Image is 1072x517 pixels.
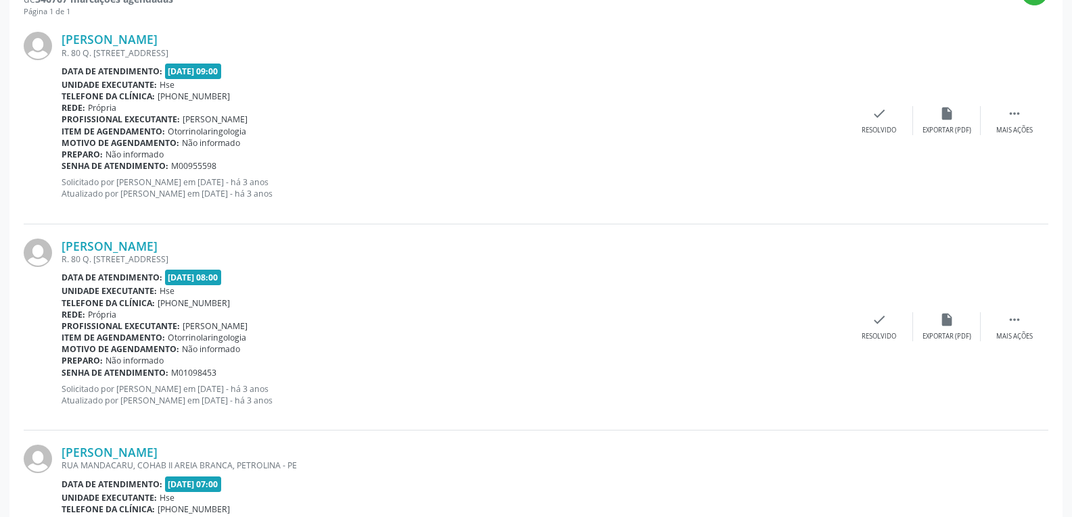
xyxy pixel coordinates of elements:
[62,355,103,366] b: Preparo:
[939,106,954,121] i: insert_drive_file
[62,503,155,515] b: Telefone da clínica:
[160,285,174,297] span: Hse
[62,239,158,253] a: [PERSON_NAME]
[62,332,165,343] b: Item de agendamento:
[62,445,158,460] a: [PERSON_NAME]
[62,367,168,378] b: Senha de atendimento:
[160,492,174,503] span: Hse
[168,332,246,343] span: Otorrinolaringologia
[182,343,240,355] span: Não informado
[996,126,1033,135] div: Mais ações
[62,478,162,490] b: Data de atendimento:
[62,285,157,297] b: Unidade executante:
[171,160,216,172] span: M00955598
[106,355,164,366] span: Não informado
[88,102,116,114] span: Própria
[62,460,845,471] div: RUA MANDACARU, COHAB II AREIA BRANCA, PETROLINA - PE
[168,126,246,137] span: Otorrinolaringologia
[24,445,52,473] img: img
[24,6,173,18] div: Página 1 de 1
[24,32,52,60] img: img
[171,367,216,378] span: M01098453
[872,312,887,327] i: check
[62,126,165,137] b: Item de agendamento:
[62,272,162,283] b: Data de atendimento:
[165,270,222,285] span: [DATE] 08:00
[62,383,845,406] p: Solicitado por [PERSON_NAME] em [DATE] - há 3 anos Atualizado por [PERSON_NAME] em [DATE] - há 3 ...
[183,320,248,332] span: [PERSON_NAME]
[106,149,164,160] span: Não informado
[182,137,240,149] span: Não informado
[62,47,845,59] div: R. 80 Q. [STREET_ADDRESS]
[160,79,174,91] span: Hse
[62,79,157,91] b: Unidade executante:
[1007,312,1022,327] i: 
[62,343,179,355] b: Motivo de agendamento:
[872,106,887,121] i: check
[62,66,162,77] b: Data de atendimento:
[923,332,971,341] div: Exportar (PDF)
[62,32,158,47] a: [PERSON_NAME]
[24,239,52,267] img: img
[62,114,180,125] b: Profissional executante:
[62,253,845,265] div: R. 80 Q. [STREET_ADDRESS]
[158,297,230,309] span: [PHONE_NUMBER]
[996,332,1033,341] div: Mais ações
[158,91,230,102] span: [PHONE_NUMBER]
[62,102,85,114] b: Rede:
[62,160,168,172] b: Senha de atendimento:
[923,126,971,135] div: Exportar (PDF)
[939,312,954,327] i: insert_drive_file
[165,64,222,79] span: [DATE] 09:00
[62,320,180,332] b: Profissional executante:
[62,492,157,503] b: Unidade executante:
[862,126,896,135] div: Resolvido
[165,476,222,492] span: [DATE] 07:00
[62,297,155,309] b: Telefone da clínica:
[62,91,155,102] b: Telefone da clínica:
[862,332,896,341] div: Resolvido
[158,503,230,515] span: [PHONE_NUMBER]
[183,114,248,125] span: [PERSON_NAME]
[62,309,85,320] b: Rede:
[62,176,845,199] p: Solicitado por [PERSON_NAME] em [DATE] - há 3 anos Atualizado por [PERSON_NAME] em [DATE] - há 3 ...
[1007,106,1022,121] i: 
[62,149,103,160] b: Preparo:
[88,309,116,320] span: Própria
[62,137,179,149] b: Motivo de agendamento:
